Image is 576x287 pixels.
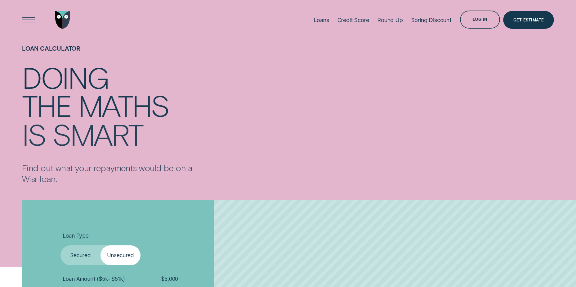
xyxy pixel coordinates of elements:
[22,63,108,91] div: Doing
[78,92,169,120] div: maths
[100,245,141,265] label: Unsecured
[337,16,369,23] div: Credit Score
[377,16,403,23] div: Round Up
[22,92,71,120] div: the
[22,63,195,147] h4: Doing the maths is smart
[22,120,45,148] div: is
[52,120,143,148] div: smart
[55,11,70,29] img: Wisr
[60,245,100,265] label: Secured
[503,11,554,29] a: Get Estimate
[63,276,125,282] span: Loan Amount ( $5k - $51k )
[20,11,38,29] button: Open Menu
[161,276,178,282] span: $ 5,000
[22,45,195,63] h1: Loan Calculator
[63,232,88,239] span: Loan Type
[314,16,329,23] div: Loans
[411,16,452,23] div: Spring Discount
[460,11,500,29] button: Log in
[22,163,195,184] p: Find out what your repayments would be on a Wisr loan.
